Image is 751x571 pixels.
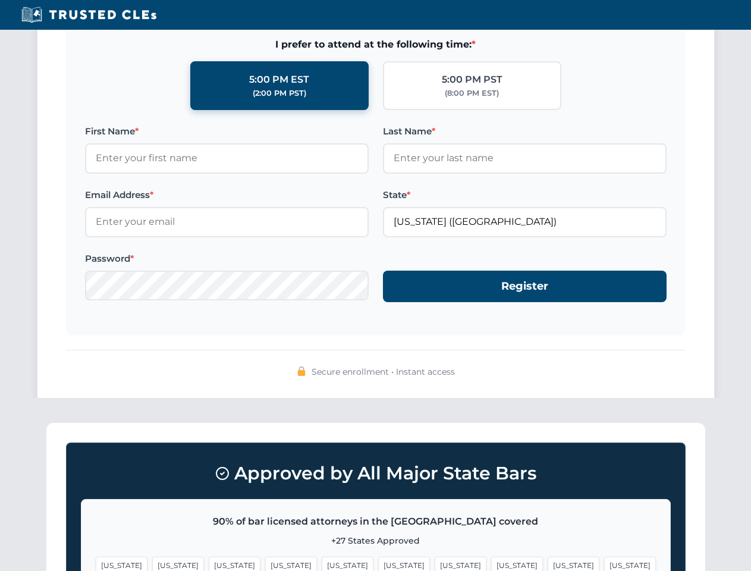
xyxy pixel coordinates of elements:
[96,514,656,529] p: 90% of bar licensed attorneys in the [GEOGRAPHIC_DATA] covered
[85,207,369,237] input: Enter your email
[18,6,160,24] img: Trusted CLEs
[383,207,667,237] input: Florida (FL)
[249,72,309,87] div: 5:00 PM EST
[445,87,499,99] div: (8:00 PM EST)
[383,271,667,302] button: Register
[85,252,369,266] label: Password
[81,457,671,490] h3: Approved by All Major State Bars
[312,365,455,378] span: Secure enrollment • Instant access
[253,87,306,99] div: (2:00 PM PST)
[85,143,369,173] input: Enter your first name
[383,143,667,173] input: Enter your last name
[85,188,369,202] label: Email Address
[383,124,667,139] label: Last Name
[96,534,656,547] p: +27 States Approved
[85,124,369,139] label: First Name
[85,37,667,52] span: I prefer to attend at the following time:
[383,188,667,202] label: State
[442,72,502,87] div: 5:00 PM PST
[297,366,306,376] img: 🔒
